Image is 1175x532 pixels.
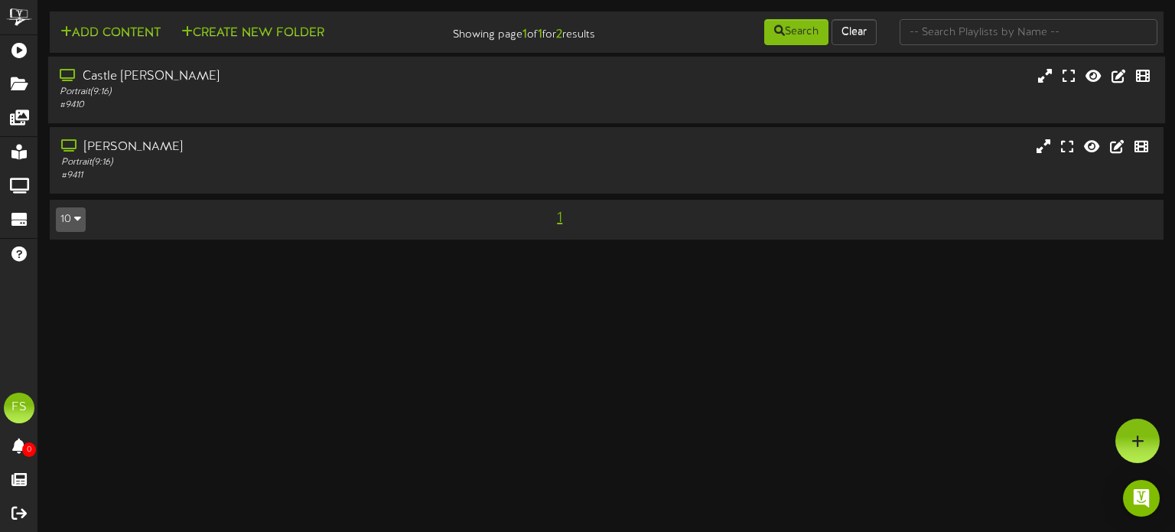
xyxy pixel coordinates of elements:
strong: 1 [522,28,527,41]
button: Create New Folder [177,24,329,43]
button: 10 [56,207,86,232]
div: # 9411 [61,169,503,182]
div: Portrait ( 9:16 ) [60,86,502,99]
div: [PERSON_NAME] [61,139,503,156]
div: Open Intercom Messenger [1123,480,1160,517]
strong: 2 [556,28,562,41]
div: FS [4,393,34,423]
div: Castle [PERSON_NAME] [60,68,502,86]
button: Clear [832,19,877,45]
div: Portrait ( 9:16 ) [61,156,503,169]
button: Search [764,19,828,45]
div: Showing page of for results [419,18,607,44]
span: 1 [553,210,566,227]
span: 0 [22,442,36,457]
strong: 1 [538,28,542,41]
button: Add Content [56,24,165,43]
div: # 9410 [60,99,502,112]
input: -- Search Playlists by Name -- [900,19,1158,45]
